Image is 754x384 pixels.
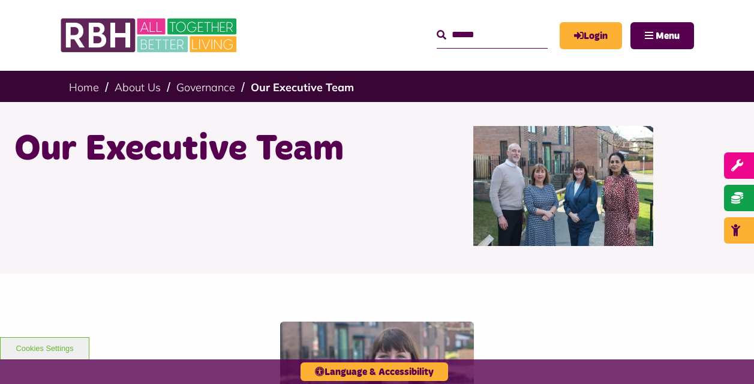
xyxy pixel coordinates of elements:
[630,22,694,49] button: Navigation
[69,80,99,94] a: Home
[251,80,354,94] a: Our Executive Team
[115,80,161,94] a: About Us
[473,126,653,246] img: RBH Executive Team
[560,22,622,49] a: MyRBH
[60,12,240,59] img: RBH
[301,362,448,381] button: Language & Accessibility
[176,80,235,94] a: Governance
[656,31,680,41] span: Menu
[14,126,368,173] h1: Our Executive Team
[700,330,754,384] iframe: Netcall Web Assistant for live chat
